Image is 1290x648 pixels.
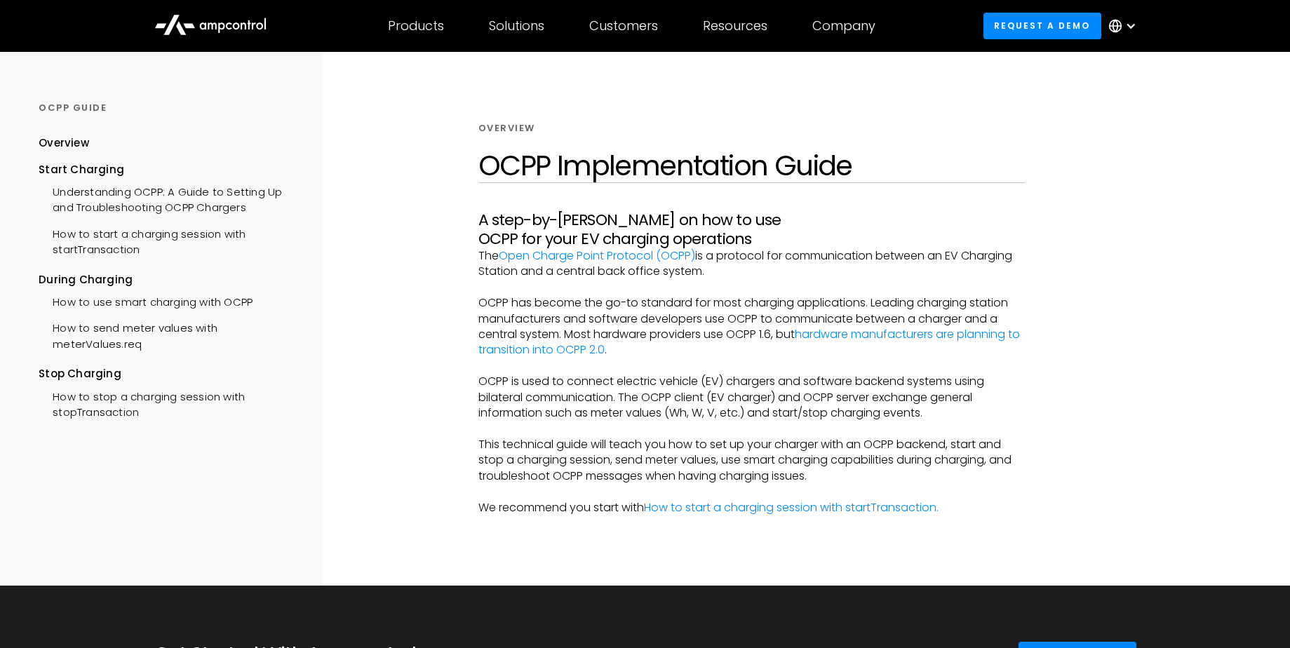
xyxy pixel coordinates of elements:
[39,288,253,313] a: How to use smart charging with OCPP
[39,177,297,220] a: Understanding OCPP: A Guide to Setting Up and Troubleshooting OCPP Chargers
[812,18,875,34] div: Company
[39,220,297,262] a: How to start a charging session with startTransaction
[39,136,89,162] a: Overview
[478,326,1020,358] a: hardware manufacturers are planning to transition into OCPP 2.0
[388,18,444,34] div: Products
[589,18,658,34] div: Customers
[478,358,1026,374] p: ‍
[489,18,544,34] div: Solutions
[703,18,767,34] div: Resources
[39,314,297,356] a: How to send meter values with meterValues.req
[39,102,297,114] div: OCPP GUIDE
[478,437,1026,484] p: This technical guide will teach you how to set up your charger with an OCPP backend, start and st...
[39,382,297,424] a: How to stop a charging session with stopTransaction
[499,248,695,264] a: Open Charge Point Protocol (OCPP)
[478,248,1026,280] p: The is a protocol for communication between an EV Charging Station and a central back office system.
[39,136,89,151] div: Overview
[478,122,535,135] div: Overview
[478,421,1026,436] p: ‍
[478,500,1026,515] p: We recommend you start with
[478,484,1026,499] p: ‍
[644,499,939,515] a: How to start a charging session with startTransaction.
[478,149,1026,182] h1: OCPP Implementation Guide
[39,367,297,382] div: Stop Charging
[478,295,1026,358] p: OCPP has become the go-to standard for most charging applications. Leading charging station manuf...
[983,13,1101,39] a: Request a demo
[478,280,1026,295] p: ‍
[478,211,1026,248] h3: A step-by-[PERSON_NAME] on how to use OCPP for your EV charging operations
[478,374,1026,421] p: OCPP is used to connect electric vehicle (EV) chargers and software backend systems using bilater...
[39,272,297,288] div: During Charging
[39,162,297,177] div: Start Charging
